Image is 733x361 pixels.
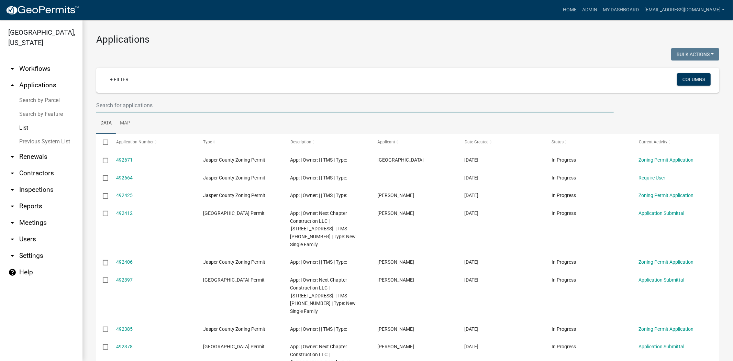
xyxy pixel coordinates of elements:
span: Description [290,140,311,144]
i: arrow_drop_down [8,235,16,243]
datatable-header-cell: Application Number [109,134,197,151]
span: Current Activity [639,140,667,144]
span: App: | Owner: | | TMS | Type: [290,175,347,180]
a: Application Submittal [639,344,685,349]
i: help [8,268,16,276]
datatable-header-cell: Applicant [371,134,458,151]
span: 10/14/2025 [465,277,479,283]
span: 10/14/2025 [465,157,479,163]
datatable-header-cell: Select [96,134,109,151]
datatable-header-cell: Type [197,134,284,151]
i: arrow_drop_down [8,202,16,210]
span: App: | Owner: | | TMS | Type: [290,193,347,198]
datatable-header-cell: Status [545,134,632,151]
input: Search for applications [96,98,614,112]
a: Home [560,3,579,17]
span: In Progress [552,277,576,283]
span: In Progress [552,326,576,332]
span: Jasper County Zoning Permit [203,157,265,163]
a: My Dashboard [600,3,642,17]
a: [EMAIL_ADDRESS][DOMAIN_NAME] [642,3,728,17]
span: In Progress [552,175,576,180]
button: Bulk Actions [671,48,719,61]
span: In Progress [552,344,576,349]
a: Application Submittal [639,210,685,216]
span: App: | Owner: | | TMS | Type: [290,326,347,332]
i: arrow_drop_down [8,252,16,260]
span: Madison [377,157,424,163]
span: Jasper County Zoning Permit [203,326,265,332]
span: Preston Parfitt [377,210,414,216]
span: Jasper County Zoning Permit [203,193,265,198]
datatable-header-cell: Description [284,134,371,151]
a: Map [116,112,134,134]
a: 492397 [116,277,133,283]
span: Jasper County Building Permit [203,210,265,216]
span: App: | Owner: Next Chapter Construction LLC | 13 Leatherback Lane | TMS 081-00-03-030 | Type: New... [290,210,356,247]
datatable-header-cell: Current Activity [632,134,719,151]
span: App: | Owner: | | TMS | Type: [290,157,347,163]
span: Date Created [465,140,489,144]
span: Jasper County Zoning Permit [203,175,265,180]
span: App: | Owner: Next Chapter Construction LLC | 9 Leatherback Lane | TMS 081-00-03-030 | Type: New ... [290,277,356,314]
a: Zoning Permit Application [639,326,694,332]
span: In Progress [552,157,576,163]
i: arrow_drop_up [8,81,16,89]
span: Preston Parfitt [377,193,414,198]
span: 10/14/2025 [465,210,479,216]
a: Zoning Permit Application [639,157,694,163]
span: Jasper County Building Permit [203,277,265,283]
a: + Filter [104,73,134,86]
a: 492385 [116,326,133,332]
a: Data [96,112,116,134]
datatable-header-cell: Date Created [458,134,545,151]
i: arrow_drop_down [8,65,16,73]
span: Preston Parfitt [377,326,414,332]
span: In Progress [552,193,576,198]
i: arrow_drop_down [8,219,16,227]
span: Status [552,140,564,144]
span: 10/14/2025 [465,175,479,180]
span: 10/14/2025 [465,259,479,265]
a: 492425 [116,193,133,198]
span: Applicant [377,140,395,144]
a: Admin [579,3,600,17]
span: 10/14/2025 [465,344,479,349]
a: Zoning Permit Application [639,259,694,265]
span: In Progress [552,259,576,265]
button: Columns [677,73,711,86]
span: 10/14/2025 [465,193,479,198]
a: 492664 [116,175,133,180]
i: arrow_drop_down [8,153,16,161]
a: Zoning Permit Application [639,193,694,198]
span: Preston Parfitt [377,344,414,349]
a: 492378 [116,344,133,349]
span: Preston Parfitt [377,259,414,265]
a: Require User [639,175,666,180]
a: 492671 [116,157,133,163]
a: 492406 [116,259,133,265]
span: Type [203,140,212,144]
span: Jasper County Building Permit [203,344,265,349]
i: arrow_drop_down [8,169,16,177]
a: 492412 [116,210,133,216]
span: Jasper County Zoning Permit [203,259,265,265]
i: arrow_drop_down [8,186,16,194]
span: Application Number [116,140,154,144]
h3: Applications [96,34,719,45]
span: In Progress [552,210,576,216]
span: 10/14/2025 [465,326,479,332]
span: App: | Owner: | | TMS | Type: [290,259,347,265]
a: Application Submittal [639,277,685,283]
span: Preston Parfitt [377,277,414,283]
